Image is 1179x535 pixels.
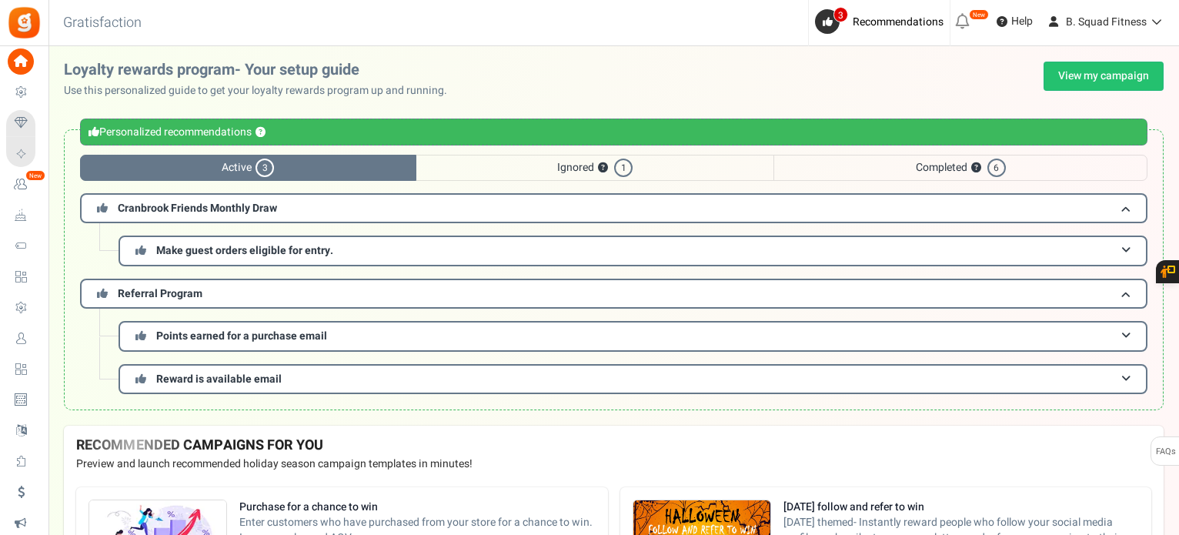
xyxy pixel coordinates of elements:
[46,8,159,38] h3: Gratisfaction
[990,9,1039,34] a: Help
[156,328,327,344] span: Points earned for a purchase email
[80,155,416,181] span: Active
[1007,14,1033,29] span: Help
[971,163,981,173] button: ?
[256,159,274,177] span: 3
[1066,14,1147,30] span: B. Squad Fitness
[773,155,1147,181] span: Completed
[969,9,989,20] em: New
[64,62,459,79] h2: Loyalty rewards program- Your setup guide
[783,500,1140,515] strong: [DATE] follow and refer to win
[416,155,774,181] span: Ignored
[1155,437,1176,466] span: FAQs
[156,242,333,259] span: Make guest orders eligible for entry.
[239,500,596,515] strong: Purchase for a chance to win
[156,371,282,387] span: Reward is available email
[64,83,459,99] p: Use this personalized guide to get your loyalty rewards program up and running.
[80,119,1147,145] div: Personalized recommendations
[76,456,1151,472] p: Preview and launch recommended holiday season campaign templates in minutes!
[7,5,42,40] img: Gratisfaction
[25,170,45,181] em: New
[1044,62,1164,91] a: View my campaign
[118,200,277,216] span: Cranbrook Friends Monthly Draw
[118,286,202,302] span: Referral Program
[987,159,1006,177] span: 6
[853,14,944,30] span: Recommendations
[256,128,266,138] button: ?
[815,9,950,34] a: 3 Recommendations
[614,159,633,177] span: 1
[6,172,42,198] a: New
[598,163,608,173] button: ?
[76,438,1151,453] h4: RECOMMENDED CAMPAIGNS FOR YOU
[833,7,848,22] span: 3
